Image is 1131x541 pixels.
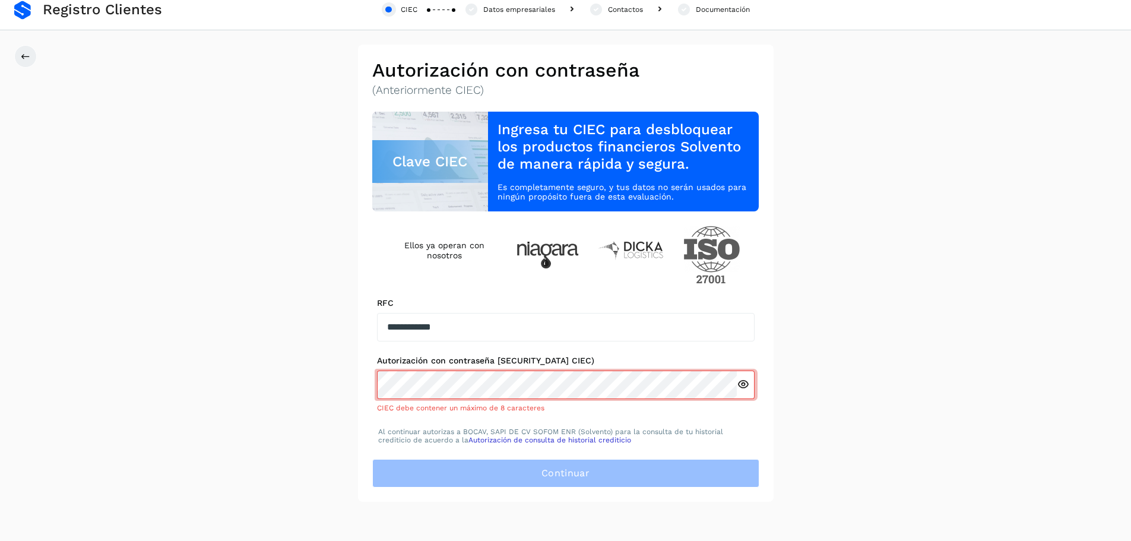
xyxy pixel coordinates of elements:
[696,4,750,15] div: Documentación
[377,404,544,412] span: CIEC debe contener un máximo de 8 caracteres
[377,298,755,308] label: RFC
[598,240,664,260] img: Dicka logistics
[468,436,631,444] a: Autorización de consulta de historial crediticio
[683,226,740,284] img: ISO
[43,1,162,18] span: Registro Clientes
[483,4,555,15] div: Datos empresariales
[391,241,498,261] h4: Ellos ya operan con nosotros
[541,467,590,480] span: Continuar
[372,84,759,97] p: (Anteriormente CIEC)
[372,140,489,183] div: Clave CIEC
[401,4,417,15] div: CIEC
[372,459,759,488] button: Continuar
[372,59,759,81] h2: Autorización con contraseña
[377,356,755,366] label: Autorización con contraseña [SECURITY_DATA] CIEC)
[498,182,749,203] p: Es completamente seguro, y tus datos no serán usados para ningún propósito fuera de esta evaluación.
[378,428,753,445] p: Al continuar autorizas a BOCAV, SAPI DE CV SOFOM ENR (Solvento) para la consulta de tu historial ...
[517,242,579,268] img: Niagara
[498,121,749,172] h3: Ingresa tu CIEC para desbloquear los productos financieros Solvento de manera rápida y segura.
[608,4,643,15] div: Contactos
